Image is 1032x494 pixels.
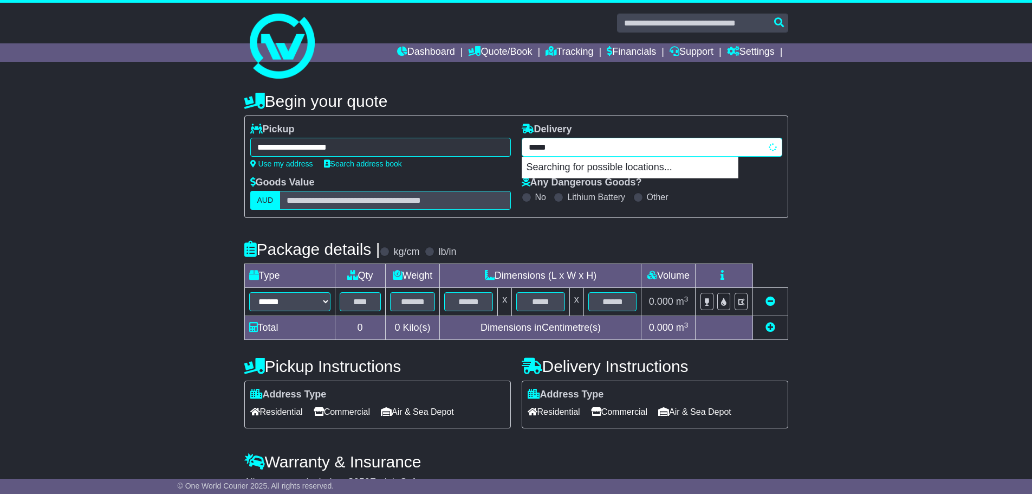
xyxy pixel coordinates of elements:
[244,264,335,288] td: Type
[244,453,788,471] h4: Warranty & Insurance
[250,191,281,210] label: AUD
[314,403,370,420] span: Commercial
[649,322,673,333] span: 0.000
[522,138,782,157] typeahead: Please provide city
[468,43,532,62] a: Quote/Book
[676,296,689,307] span: m
[765,296,775,307] a: Remove this item
[535,192,546,202] label: No
[244,92,788,110] h4: Begin your quote
[522,124,572,136] label: Delivery
[546,43,593,62] a: Tracking
[522,357,788,375] h4: Delivery Instructions
[335,316,385,340] td: 0
[440,264,641,288] td: Dimensions (L x W x H)
[324,159,402,168] a: Search address book
[335,264,385,288] td: Qty
[727,43,775,62] a: Settings
[607,43,656,62] a: Financials
[178,482,334,490] span: © One World Courier 2025. All rights reserved.
[394,322,400,333] span: 0
[250,124,295,136] label: Pickup
[591,403,647,420] span: Commercial
[670,43,713,62] a: Support
[684,321,689,329] sup: 3
[354,477,370,487] span: 250
[385,316,440,340] td: Kilo(s)
[658,403,731,420] span: Air & Sea Depot
[569,288,583,316] td: x
[528,403,580,420] span: Residential
[381,403,454,420] span: Air & Sea Depot
[649,296,673,307] span: 0.000
[244,477,788,489] div: All our quotes include a $ FreightSafe warranty.
[647,192,668,202] label: Other
[250,159,313,168] a: Use my address
[684,295,689,303] sup: 3
[522,177,642,189] label: Any Dangerous Goods?
[440,316,641,340] td: Dimensions in Centimetre(s)
[498,288,512,316] td: x
[250,389,327,401] label: Address Type
[676,322,689,333] span: m
[385,264,440,288] td: Weight
[393,246,419,258] label: kg/cm
[244,357,511,375] h4: Pickup Instructions
[438,246,456,258] label: lb/in
[244,316,335,340] td: Total
[522,157,738,178] p: Searching for possible locations...
[244,240,380,258] h4: Package details |
[528,389,604,401] label: Address Type
[765,322,775,333] a: Add new item
[250,177,315,189] label: Goods Value
[397,43,455,62] a: Dashboard
[250,403,303,420] span: Residential
[641,264,696,288] td: Volume
[567,192,625,202] label: Lithium Battery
